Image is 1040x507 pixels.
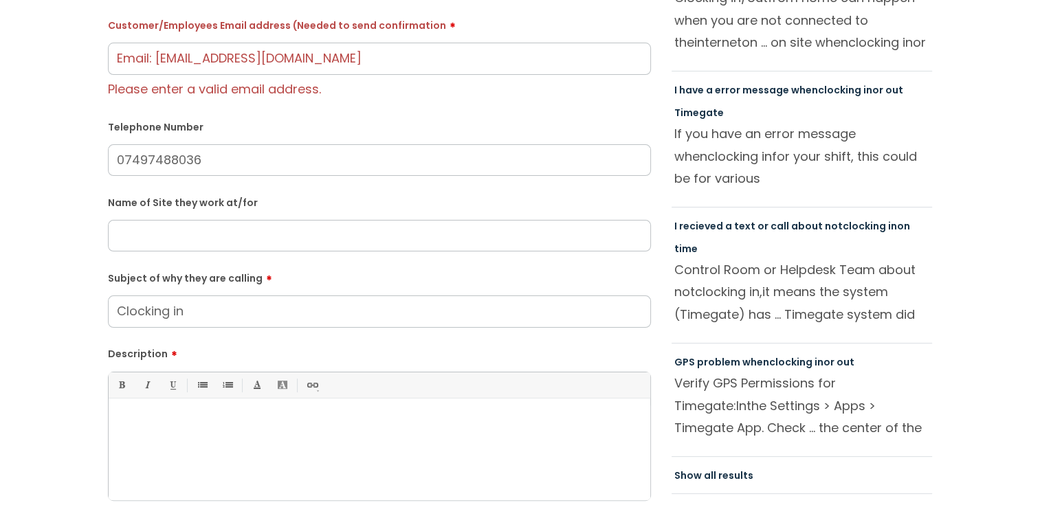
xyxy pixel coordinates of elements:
a: • Unordered List (Ctrl-Shift-7) [193,376,210,394]
a: I have a error message whenclocking inor out Timegate [674,83,903,119]
a: Underline(Ctrl-U) [164,376,181,394]
label: Customer/Employees Email address (Needed to send confirmation [108,15,651,32]
span: clocking [843,219,886,233]
a: I recieved a text or call about notclocking inon time [674,219,910,255]
a: GPS problem whenclocking inor out [674,355,854,369]
span: clocking [818,83,861,97]
p: Control Room or Helpdesk Team about not it means the system (Timegate) has ... Timegate system di... [674,259,930,325]
span: in [903,34,913,51]
span: in, [749,283,762,300]
p: Verify GPS Permissions for Timegate: the Settings > Apps > Timegate App. Check ... the center of ... [674,372,930,438]
label: Description [108,343,651,360]
span: clocking [707,148,758,165]
span: in [815,355,823,369]
label: Name of Site they work at/for [108,194,651,209]
p: If you have an error message when for your shift, this could be for various [674,123,930,189]
a: Show all results [674,469,753,482]
span: In [736,397,746,414]
label: Subject of why they are calling [108,268,651,284]
span: clocking [848,34,899,51]
span: clocking [769,355,812,369]
a: Italic (Ctrl-I) [138,376,155,394]
label: Telephone Number [108,119,651,133]
a: Back Color [274,376,291,394]
a: Bold (Ctrl-B) [113,376,130,394]
span: in [888,219,897,233]
a: Link [303,376,320,394]
span: in [863,83,872,97]
div: Please enter a valid email address. [108,75,651,100]
a: 1. Ordered List (Ctrl-Shift-8) [219,376,236,394]
span: clocking [695,283,746,300]
a: Font Color [248,376,265,394]
input: Email [108,43,651,74]
span: internet [694,34,742,51]
span: in [762,148,772,165]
